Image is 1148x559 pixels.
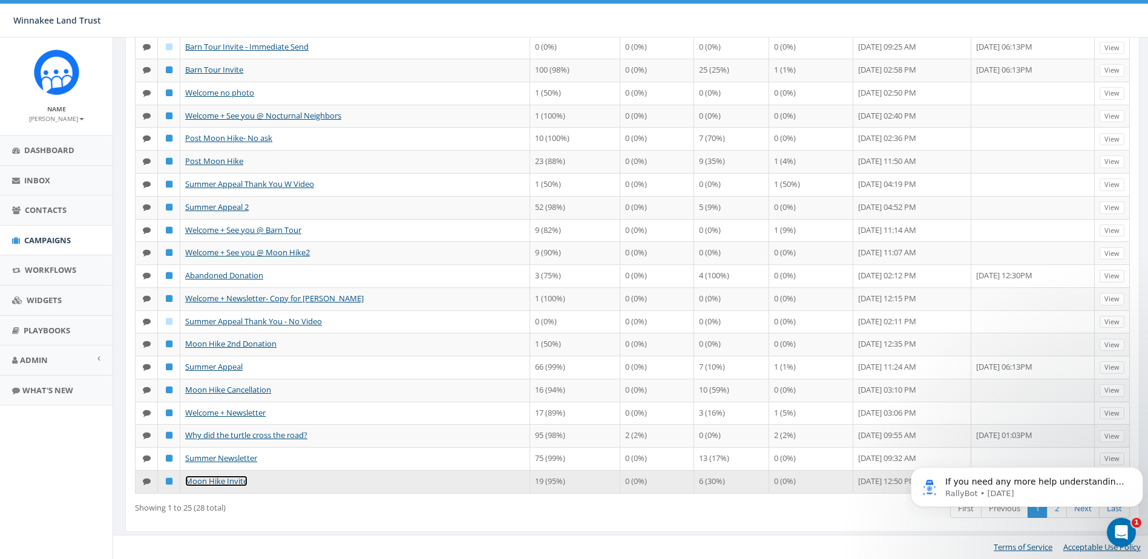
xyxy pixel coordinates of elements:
i: Draft [166,43,172,51]
td: 0 (0%) [769,196,853,219]
td: [DATE] 06:13PM [971,356,1095,379]
td: 7 (70%) [694,127,769,150]
td: 0 (0%) [694,219,769,242]
td: 9 (82%) [530,219,620,242]
td: [DATE] 06:13PM [971,36,1095,59]
td: 0 (0%) [620,264,694,287]
a: View [1100,64,1124,77]
td: 1 (4%) [769,150,853,173]
td: 95 (98%) [530,424,620,447]
img: Rally_Corp_Icon.png [34,50,79,95]
td: 0 (0%) [620,379,694,402]
td: 6 (30%) [694,470,769,493]
td: 2 (2%) [620,424,694,447]
td: 16 (94%) [530,379,620,402]
td: [DATE] 12:35 PM [853,333,971,356]
i: Text SMS [143,66,151,74]
td: 0 (0%) [694,36,769,59]
a: Post Moon Hike- No ask [185,132,272,143]
i: Text SMS [143,363,151,371]
a: Welcome + Newsletter- Copy for [PERSON_NAME] [185,293,364,304]
td: 0 (0%) [694,287,769,310]
i: Text SMS [143,295,151,302]
i: Published [166,226,172,234]
i: Text SMS [143,318,151,325]
a: View [1100,384,1124,397]
td: [DATE] 03:10 PM [853,379,971,402]
a: Post Moon Hike [185,155,243,166]
a: Abandoned Donation [185,270,263,281]
td: 1 (50%) [530,82,620,105]
td: [DATE] 04:19 PM [853,173,971,196]
td: 0 (0%) [694,310,769,333]
td: 0 (0%) [769,127,853,150]
span: What's New [22,385,73,396]
small: Name [47,105,66,113]
i: Published [166,272,172,279]
a: Welcome + Newsletter [185,407,266,418]
i: Published [166,477,172,485]
td: [DATE] 12:15 PM [853,287,971,310]
td: 0 (0%) [694,82,769,105]
td: 1 (1%) [769,356,853,379]
td: [DATE] 02:58 PM [853,59,971,82]
td: 10 (100%) [530,127,620,150]
td: [DATE] 02:50 PM [853,82,971,105]
a: View [1100,155,1124,168]
td: 0 (0%) [620,36,694,59]
td: 0 (0%) [769,36,853,59]
td: 0 (0%) [769,333,853,356]
td: 1 (9%) [769,219,853,242]
td: 0 (0%) [530,310,620,333]
td: 0 (0%) [620,310,694,333]
td: 0 (0%) [620,402,694,425]
td: 0 (0%) [620,196,694,219]
iframe: Intercom live chat [1107,518,1136,547]
td: [DATE] 09:32 AM [853,447,971,470]
td: [DATE] 11:24 AM [853,356,971,379]
a: Barn Tour Invite - Immediate Send [185,41,309,52]
i: Published [166,409,172,417]
td: 0 (0%) [620,105,694,128]
i: Text SMS [143,249,151,257]
td: 3 (75%) [530,264,620,287]
td: [DATE] 02:11 PM [853,310,971,333]
td: [DATE] 02:12 PM [853,264,971,287]
i: Text SMS [143,203,151,211]
a: View [1100,224,1124,237]
td: 13 (17%) [694,447,769,470]
i: Text SMS [143,157,151,165]
td: 3 (16%) [694,402,769,425]
td: 0 (0%) [769,105,853,128]
td: 25 (25%) [694,59,769,82]
i: Published [166,431,172,439]
td: 1 (100%) [530,105,620,128]
i: Published [166,295,172,302]
span: Contacts [25,204,67,215]
i: Text SMS [143,431,151,439]
td: [DATE] 09:25 AM [853,36,971,59]
td: 0 (0%) [620,470,694,493]
span: Dashboard [24,145,74,155]
a: View [1100,293,1124,306]
span: Widgets [27,295,62,306]
td: [DATE] 02:40 PM [853,105,971,128]
td: 66 (99%) [530,356,620,379]
td: 0 (0%) [620,150,694,173]
a: View [1100,339,1124,351]
i: Published [166,66,172,74]
td: 0 (0%) [620,333,694,356]
td: 0 (0%) [530,36,620,59]
i: Text SMS [143,43,151,51]
td: 0 (0%) [620,127,694,150]
a: Moon Hike Invite [185,476,248,486]
i: Published [166,180,172,188]
td: 5 (9%) [694,196,769,219]
a: Welcome + See you @ Moon Hike2 [185,247,310,258]
span: Winnakee Land Trust [13,15,101,26]
div: Showing 1 to 25 (28 total) [135,497,539,514]
td: [DATE] 12:50 PM [853,470,971,493]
